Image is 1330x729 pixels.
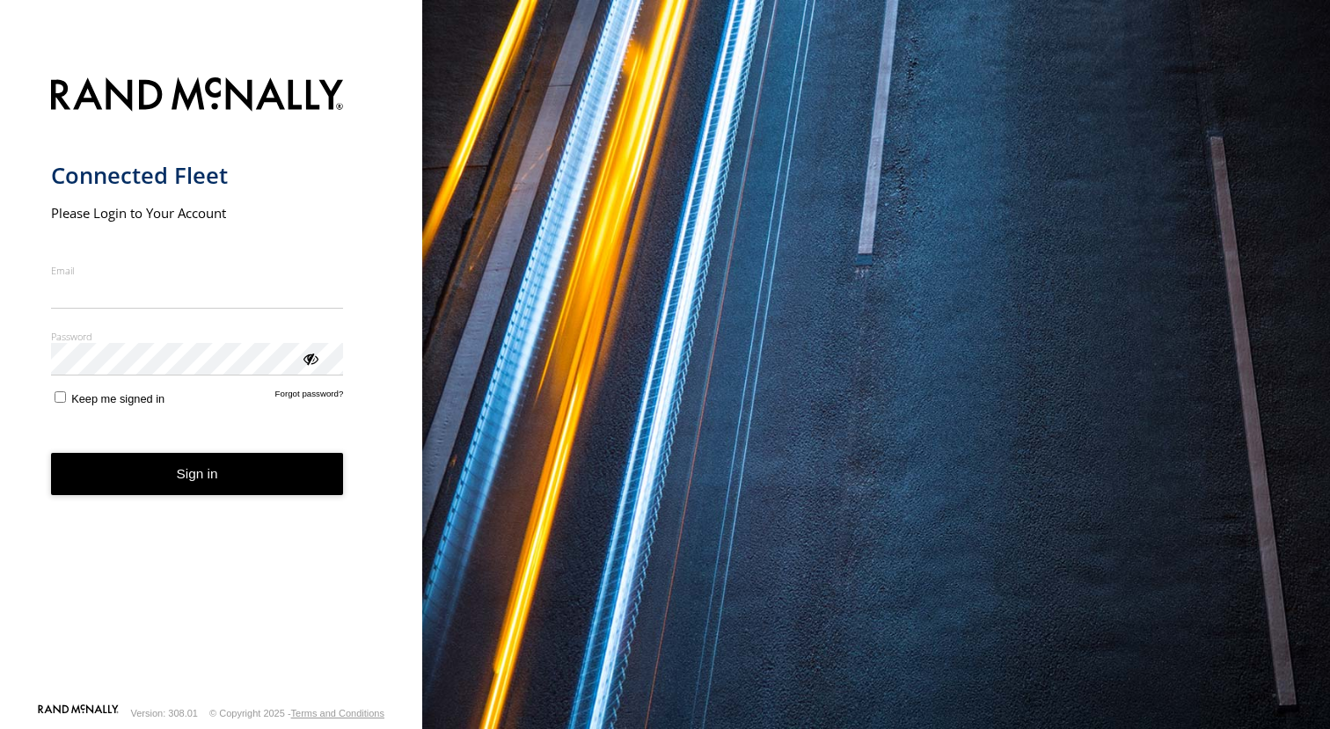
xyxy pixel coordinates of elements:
div: ViewPassword [301,349,318,367]
label: Password [51,330,344,343]
span: Keep me signed in [71,392,164,405]
img: Rand McNally [51,74,344,119]
div: © Copyright 2025 - [209,708,384,718]
form: main [51,67,372,703]
div: Version: 308.01 [131,708,198,718]
h2: Please Login to Your Account [51,204,344,222]
a: Forgot password? [275,389,344,405]
a: Visit our Website [38,704,119,722]
label: Email [51,264,344,277]
button: Sign in [51,453,344,496]
a: Terms and Conditions [291,708,384,718]
h1: Connected Fleet [51,161,344,190]
input: Keep me signed in [55,391,66,403]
